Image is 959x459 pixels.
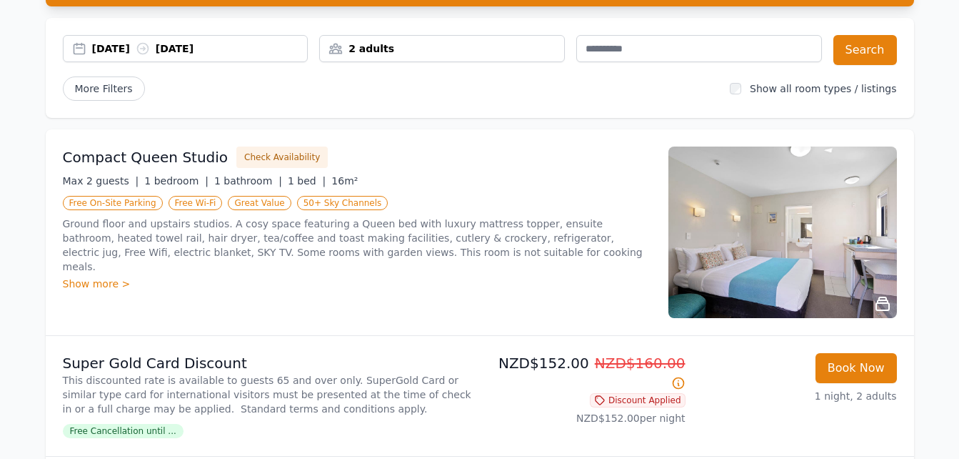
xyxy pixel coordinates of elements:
label: Show all room types / listings [750,83,896,94]
p: NZD$152.00 per night [486,411,686,425]
span: 1 bathroom | [214,175,282,187]
div: [DATE] [DATE] [92,41,308,56]
p: Super Gold Card Discount [63,353,474,373]
button: Check Availability [236,147,328,168]
button: Book Now [815,353,897,383]
div: Show more > [63,277,651,291]
p: 1 night, 2 adults [697,389,897,403]
span: Free Cancellation until ... [63,424,184,438]
span: Discount Applied [590,393,686,408]
span: NZD$160.00 [595,355,686,372]
p: Ground floor and upstairs studios. A cosy space featuring a Queen bed with luxury mattress topper... [63,217,651,274]
span: 50+ Sky Channels [297,196,388,210]
span: 1 bedroom | [144,175,209,187]
span: More Filters [63,76,145,101]
button: Search [833,35,897,65]
h3: Compact Queen Studio [63,147,229,167]
span: Max 2 guests | [63,175,139,187]
span: Free Wi-Fi [169,196,223,210]
span: Free On-Site Parking [63,196,163,210]
span: Great Value [228,196,291,210]
div: 2 adults [320,41,564,56]
p: NZD$152.00 [486,353,686,393]
span: 16m² [331,175,358,187]
span: 1 bed | [288,175,326,187]
p: This discounted rate is available to guests 65 and over only. SuperGold Card or similar type card... [63,373,474,416]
